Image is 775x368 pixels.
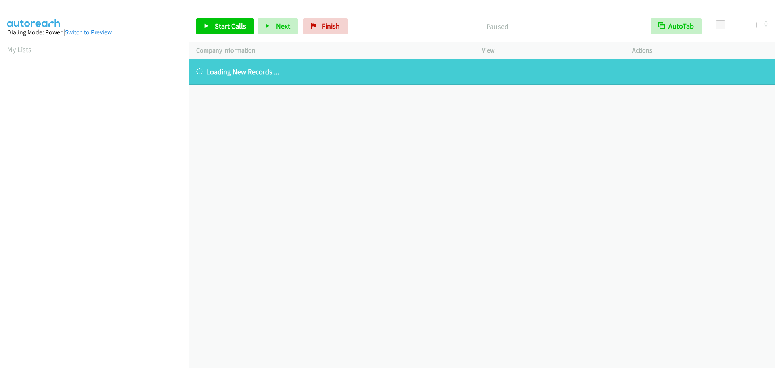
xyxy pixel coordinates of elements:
div: 0 [764,18,768,29]
p: Actions [632,46,768,55]
a: Finish [303,18,348,34]
a: Start Calls [196,18,254,34]
span: Finish [322,21,340,31]
a: Switch to Preview [65,28,112,36]
div: Delay between calls (in seconds) [720,22,757,28]
button: Next [258,18,298,34]
span: Next [276,21,290,31]
p: Company Information [196,46,467,55]
a: My Lists [7,45,31,54]
p: Paused [358,21,636,32]
div: Dialing Mode: Power | [7,27,182,37]
span: Start Calls [215,21,246,31]
p: Loading New Records ... [196,66,768,77]
p: View [482,46,618,55]
button: AutoTab [651,18,702,34]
